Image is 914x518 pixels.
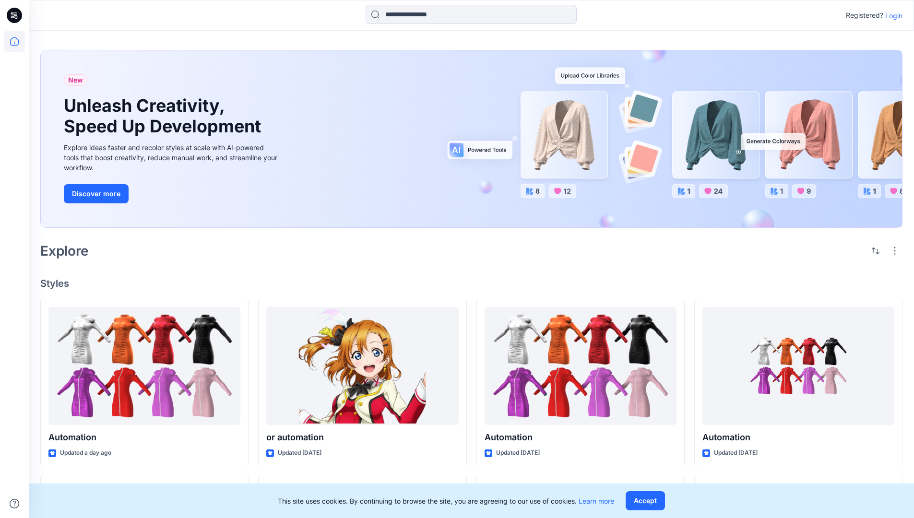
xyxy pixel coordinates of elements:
[64,184,129,203] button: Discover more
[702,431,894,444] p: Automation
[485,307,677,425] a: Automation
[846,10,883,21] p: Registered?
[48,307,240,425] a: Automation
[266,307,458,425] a: or automation
[485,431,677,444] p: Automation
[702,307,894,425] a: Automation
[64,142,280,173] div: Explore ideas faster and recolor styles at scale with AI-powered tools that boost creativity, red...
[278,448,321,458] p: Updated [DATE]
[714,448,758,458] p: Updated [DATE]
[64,184,280,203] a: Discover more
[278,496,614,506] p: This site uses cookies. By continuing to browse the site, you are agreeing to our use of cookies.
[60,448,111,458] p: Updated a day ago
[579,497,614,505] a: Learn more
[64,95,265,137] h1: Unleash Creativity, Speed Up Development
[626,491,665,510] button: Accept
[40,243,89,259] h2: Explore
[885,11,902,21] p: Login
[40,278,902,289] h4: Styles
[496,448,540,458] p: Updated [DATE]
[266,431,458,444] p: or automation
[68,74,83,86] span: New
[48,431,240,444] p: Automation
